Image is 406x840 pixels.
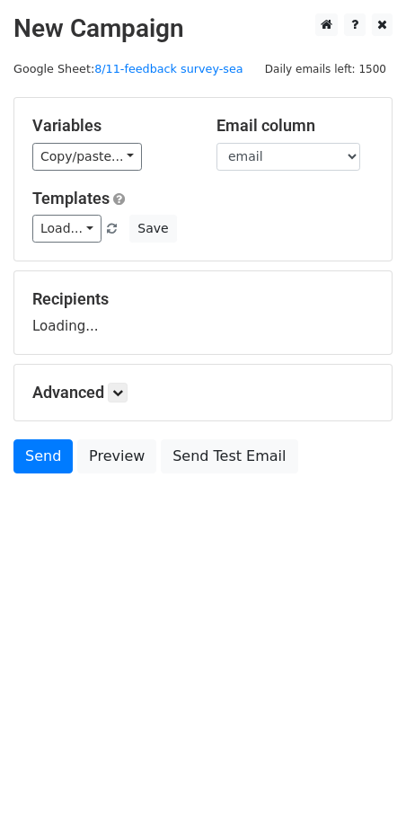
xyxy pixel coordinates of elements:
a: Copy/paste... [32,143,142,171]
h5: Recipients [32,289,374,309]
a: 8/11-feedback survey-sea [94,62,243,75]
a: Templates [32,189,110,208]
a: Load... [32,215,101,243]
button: Save [129,215,176,243]
h5: Advanced [32,383,374,402]
h5: Email column [216,116,374,136]
a: Send Test Email [161,439,297,473]
small: Google Sheet: [13,62,243,75]
span: Daily emails left: 1500 [259,59,393,79]
div: Loading... [32,289,374,336]
h2: New Campaign [13,13,393,44]
a: Daily emails left: 1500 [259,62,393,75]
a: Preview [77,439,156,473]
a: Send [13,439,73,473]
h5: Variables [32,116,190,136]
